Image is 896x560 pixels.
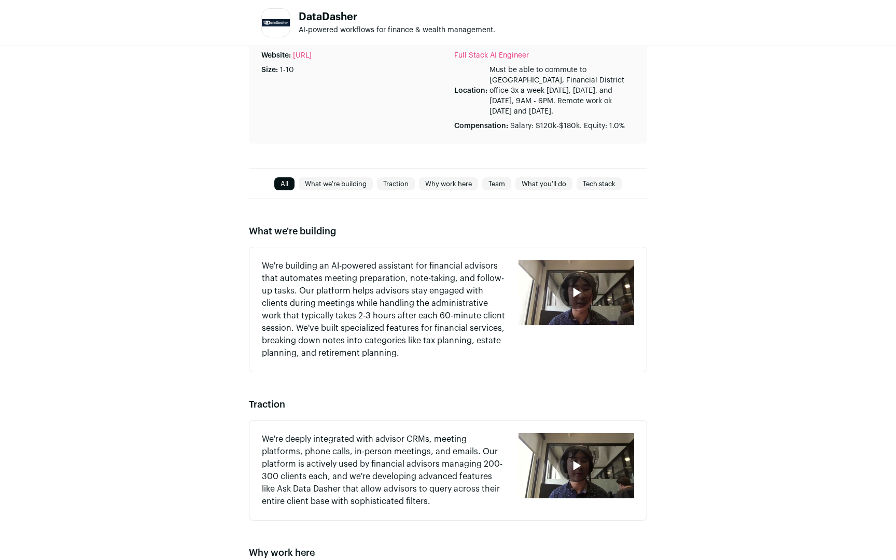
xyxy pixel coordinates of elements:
a: Why work here [419,178,478,190]
a: What you'll do [515,178,572,190]
h2: Traction [249,397,647,412]
p: We're building an AI-powered assistant for financial advisors that automates meeting preparation,... [262,260,506,359]
h2: What we're building [249,224,647,239]
p: Compensation: [454,121,508,131]
h2: Why work here [249,545,647,560]
a: What we're building [299,178,373,190]
p: Website: [261,50,291,61]
p: Location: [454,86,487,96]
span: AI-powered workflows for finance & wealth management. [299,26,495,34]
a: All [274,178,295,190]
a: Tech stack [577,178,622,190]
a: [URL] [293,50,312,61]
a: Traction [377,178,415,190]
a: Team [482,178,511,190]
p: Salary: $120k-$180k. Equity: 1.0% [510,121,625,131]
p: 1-10 [280,65,294,75]
img: 5ea263cf0c28d7e3455a8b28ff74034307efce2722f8c6cf0fe1af1be6d55519.jpg [262,19,290,27]
p: Must be able to commute to [GEOGRAPHIC_DATA], Financial District office 3x a week [DATE], [DATE],... [489,65,635,117]
h1: DataDasher [299,12,495,22]
a: Full Stack AI Engineer [454,52,529,59]
p: We're deeply integrated with advisor CRMs, meeting platforms, phone calls, in-person meetings, an... [262,433,506,508]
p: Size: [261,65,278,75]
